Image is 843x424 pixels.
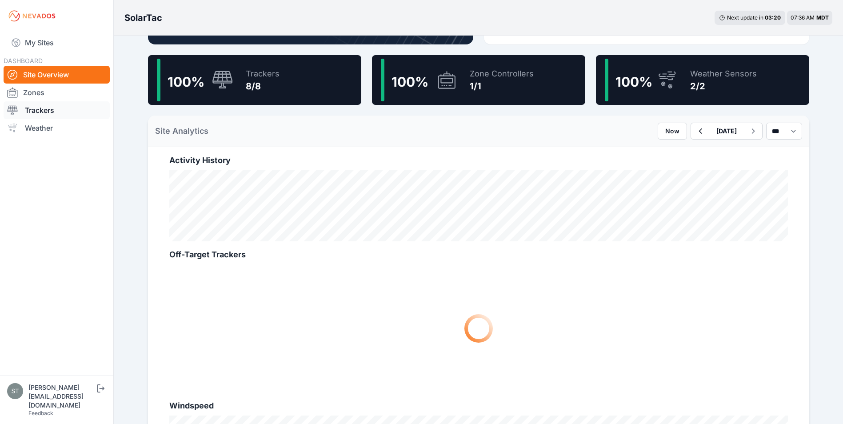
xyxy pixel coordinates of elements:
div: 1/1 [470,80,534,92]
a: 100%Zone Controllers1/1 [372,55,585,105]
button: [DATE] [709,123,744,139]
button: Now [658,123,687,140]
img: Nevados [7,9,57,23]
h2: Site Analytics [155,125,208,137]
span: 100 % [392,74,428,90]
div: 2/2 [690,80,757,92]
div: [PERSON_NAME][EMAIL_ADDRESS][DOMAIN_NAME] [28,383,95,410]
span: 100 % [168,74,204,90]
a: Feedback [28,410,53,416]
div: Zone Controllers [470,68,534,80]
nav: Breadcrumb [124,6,162,29]
h2: Activity History [169,154,788,167]
div: Weather Sensors [690,68,757,80]
h2: Windspeed [169,400,788,412]
div: Trackers [246,68,280,80]
a: 100%Weather Sensors2/2 [596,55,809,105]
span: DASHBOARD [4,57,43,64]
span: Next update in [727,14,763,21]
a: Zones [4,84,110,101]
div: 8/8 [246,80,280,92]
div: 03 : 20 [765,14,781,21]
a: My Sites [4,32,110,53]
span: 07:36 AM [791,14,815,21]
a: Trackers [4,101,110,119]
a: Weather [4,119,110,137]
h3: SolarTac [124,12,162,24]
a: Site Overview [4,66,110,84]
span: 100 % [615,74,652,90]
img: steve@nevados.solar [7,383,23,399]
span: MDT [816,14,829,21]
h2: Off-Target Trackers [169,248,788,261]
a: 100%Trackers8/8 [148,55,361,105]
